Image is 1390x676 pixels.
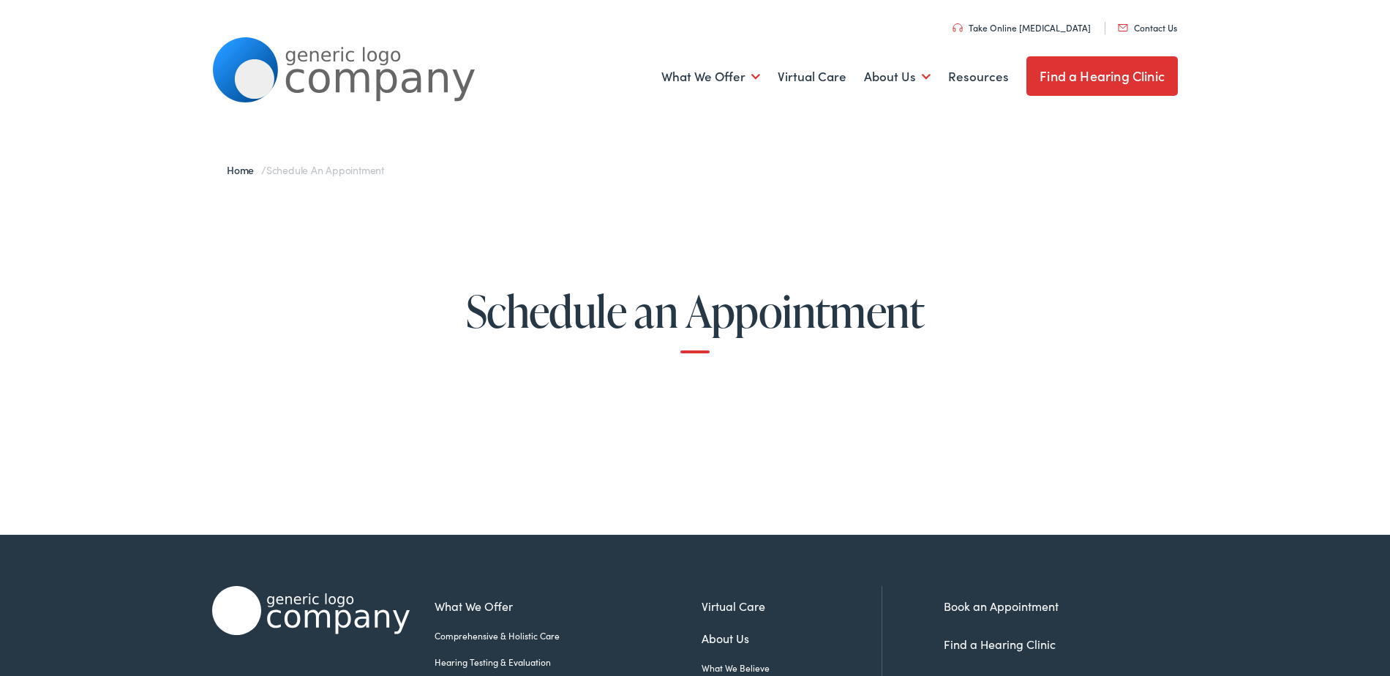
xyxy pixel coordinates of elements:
span: Schedule an Appointment [266,162,384,177]
img: utility icon [953,23,963,32]
a: About Us [864,50,931,104]
a: What We Believe [702,661,882,675]
img: Alpaca Audiology [212,586,410,635]
a: Contact Us [1118,21,1177,34]
a: Comprehensive & Holistic Care [435,629,702,642]
img: utility icon [1118,24,1128,31]
a: Virtual Care [702,597,882,615]
a: About Us [702,629,882,647]
a: What We Offer [435,597,702,615]
a: Find a Hearing Clinic [1026,56,1178,96]
a: Virtual Care [778,50,846,104]
span: / [227,162,384,177]
a: Take Online [MEDICAL_DATA] [953,21,1091,34]
a: Resources [948,50,1009,104]
h1: Schedule an Appointment [56,287,1334,353]
a: Find a Hearing Clinic [944,636,1056,652]
a: What We Offer [661,50,760,104]
a: Hearing Testing & Evaluation [435,656,702,669]
a: Home [227,162,261,177]
a: Book an Appointment [944,598,1059,614]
